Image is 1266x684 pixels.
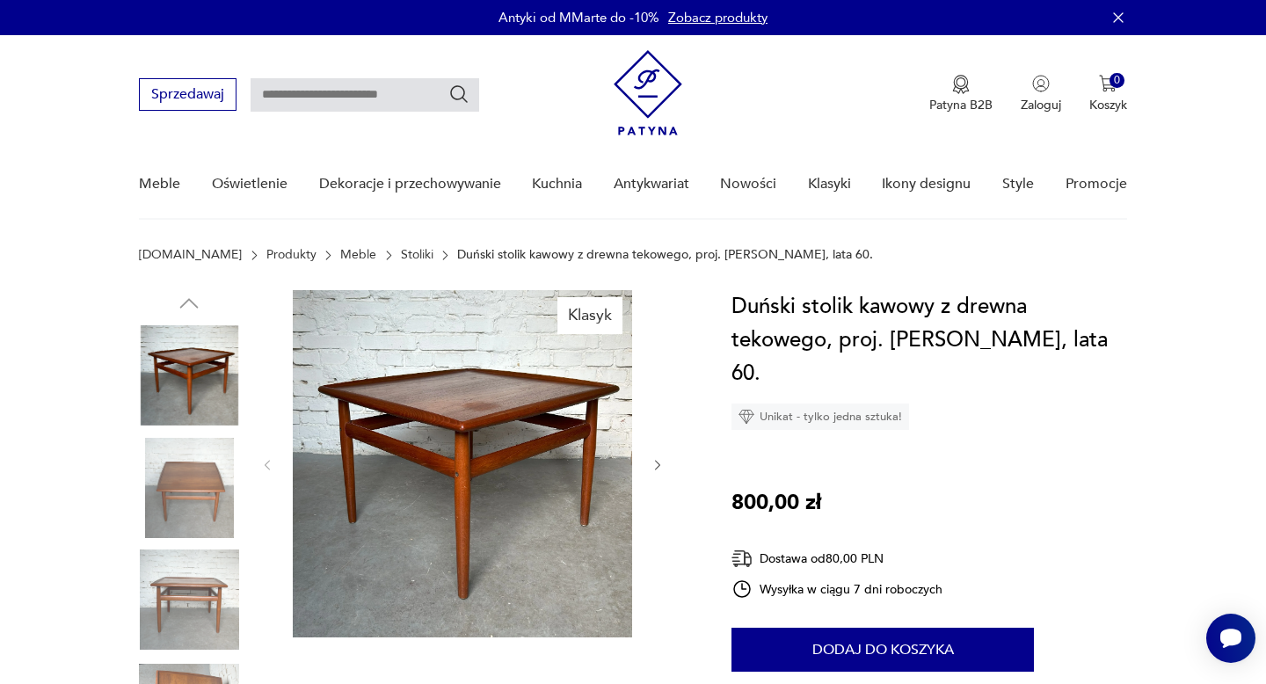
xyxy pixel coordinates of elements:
a: Oświetlenie [212,150,287,218]
img: Ikonka użytkownika [1032,75,1050,92]
a: Promocje [1066,150,1127,218]
button: Patyna B2B [929,75,993,113]
img: Zdjęcie produktu Duński stolik kawowy z drewna tekowego, proj. Grete Jalk, lata 60. [139,438,239,538]
a: Kuchnia [532,150,582,218]
div: Dostawa od 80,00 PLN [731,548,942,570]
a: Sprzedawaj [139,90,236,102]
a: Style [1002,150,1034,218]
div: Unikat - tylko jedna sztuka! [731,404,909,430]
img: Zdjęcie produktu Duński stolik kawowy z drewna tekowego, proj. Grete Jalk, lata 60. [139,549,239,650]
p: Koszyk [1089,97,1127,113]
img: Zdjęcie produktu Duński stolik kawowy z drewna tekowego, proj. Grete Jalk, lata 60. [293,290,632,637]
img: Patyna - sklep z meblami i dekoracjami vintage [614,50,682,135]
button: 0Koszyk [1089,75,1127,113]
div: Wysyłka w ciągu 7 dni roboczych [731,578,942,600]
a: Meble [340,248,376,262]
a: Produkty [266,248,316,262]
a: Antykwariat [614,150,689,218]
a: Meble [139,150,180,218]
img: Ikona dostawy [731,548,753,570]
img: Zdjęcie produktu Duński stolik kawowy z drewna tekowego, proj. Grete Jalk, lata 60. [139,325,239,426]
a: Ikony designu [882,150,971,218]
p: Patyna B2B [929,97,993,113]
div: Klasyk [557,297,622,334]
a: Dekoracje i przechowywanie [319,150,501,218]
a: Klasyki [808,150,851,218]
div: 0 [1110,73,1124,88]
p: 800,00 zł [731,486,821,520]
img: Ikona medalu [952,75,970,94]
button: Dodaj do koszyka [731,628,1034,672]
p: Antyki od MMarte do -10% [498,9,659,26]
button: Zaloguj [1021,75,1061,113]
h1: Duński stolik kawowy z drewna tekowego, proj. [PERSON_NAME], lata 60. [731,290,1126,390]
p: Duński stolik kawowy z drewna tekowego, proj. [PERSON_NAME], lata 60. [457,248,873,262]
p: Zaloguj [1021,97,1061,113]
img: Ikona diamentu [738,409,754,425]
img: Ikona koszyka [1099,75,1117,92]
iframe: Smartsupp widget button [1206,614,1255,663]
a: Nowości [720,150,776,218]
button: Sprzedawaj [139,78,236,111]
a: Zobacz produkty [668,9,768,26]
a: Stoliki [401,248,433,262]
a: [DOMAIN_NAME] [139,248,242,262]
a: Ikona medaluPatyna B2B [929,75,993,113]
button: Szukaj [448,84,469,105]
